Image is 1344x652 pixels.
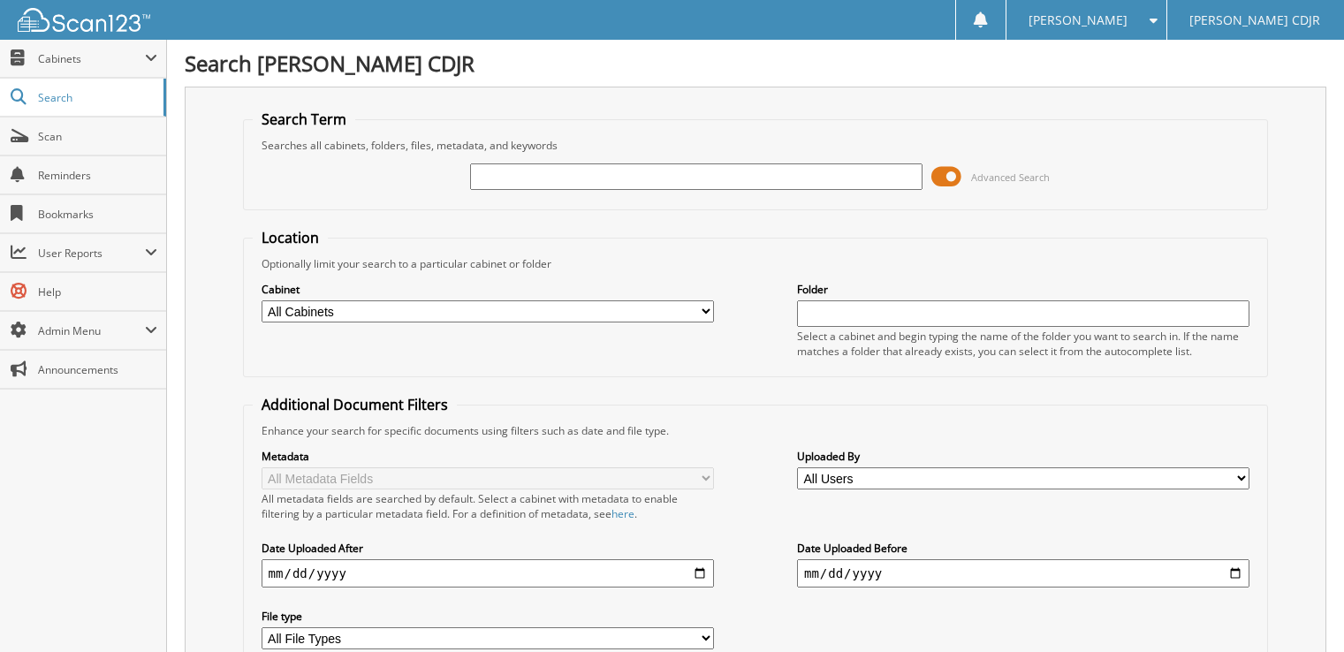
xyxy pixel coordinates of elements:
[253,256,1259,271] div: Optionally limit your search to a particular cabinet or folder
[253,138,1259,153] div: Searches all cabinets, folders, files, metadata, and keywords
[253,228,328,247] legend: Location
[253,395,457,414] legend: Additional Document Filters
[38,207,157,222] span: Bookmarks
[18,8,150,32] img: scan123-logo-white.svg
[797,449,1249,464] label: Uploaded By
[797,282,1249,297] label: Folder
[262,541,714,556] label: Date Uploaded After
[185,49,1326,78] h1: Search [PERSON_NAME] CDJR
[797,559,1249,588] input: end
[262,449,714,464] label: Metadata
[253,110,355,129] legend: Search Term
[971,171,1050,184] span: Advanced Search
[262,282,714,297] label: Cabinet
[262,609,714,624] label: File type
[38,362,157,377] span: Announcements
[38,90,155,105] span: Search
[797,541,1249,556] label: Date Uploaded Before
[38,51,145,66] span: Cabinets
[1189,15,1320,26] span: [PERSON_NAME] CDJR
[1029,15,1128,26] span: [PERSON_NAME]
[611,506,634,521] a: here
[38,168,157,183] span: Reminders
[797,329,1249,359] div: Select a cabinet and begin typing the name of the folder you want to search in. If the name match...
[38,246,145,261] span: User Reports
[262,491,714,521] div: All metadata fields are searched by default. Select a cabinet with metadata to enable filtering b...
[38,129,157,144] span: Scan
[1256,567,1344,652] iframe: Chat Widget
[262,559,714,588] input: start
[253,423,1259,438] div: Enhance your search for specific documents using filters such as date and file type.
[38,284,157,299] span: Help
[38,323,145,338] span: Admin Menu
